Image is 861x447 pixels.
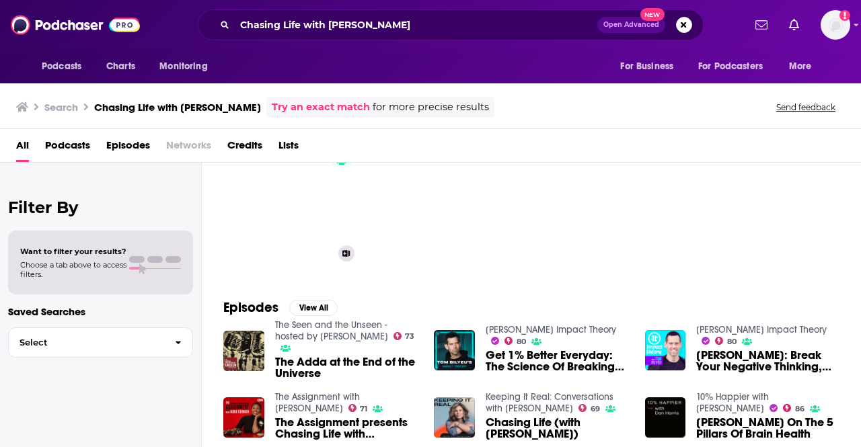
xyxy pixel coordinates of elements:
[223,397,264,438] img: The Assignment presents Chasing Life with Sanjay Gupta
[603,22,659,28] span: Open Advanced
[275,319,388,342] a: The Seen and the Unseen - hosted by Amit Varma
[434,397,475,438] img: Chasing Life (with Dr. Sanjay Gupta)
[159,57,207,76] span: Monitoring
[394,332,415,340] a: 73
[696,391,769,414] a: 10% Happier with Dan Harris
[696,417,839,440] a: Dr. Sanjay Gupta On The 5 Pillars Of Brain Health
[821,10,850,40] img: User Profile
[715,337,737,345] a: 80
[9,338,164,347] span: Select
[780,54,829,79] button: open menu
[645,397,686,438] img: Dr. Sanjay Gupta On The 5 Pillars Of Brain Health
[223,299,338,316] a: EpisodesView All
[278,134,299,162] a: Lists
[198,9,704,40] div: Search podcasts, credits, & more...
[235,14,597,36] input: Search podcasts, credits, & more...
[783,404,804,412] a: 86
[11,12,140,38] img: Podchaser - Follow, Share and Rate Podcasts
[106,134,150,162] a: Episodes
[360,406,367,412] span: 71
[784,13,804,36] a: Show notifications dropdown
[504,337,526,345] a: 80
[275,417,418,440] span: The Assignment presents Chasing Life with [PERSON_NAME]
[223,299,278,316] h2: Episodes
[486,350,629,372] a: Get 1% Better Everyday: The Science Of Breaking Bad Habits & Building Good Ones | Tony Robbins
[486,391,613,414] a: Keeping It Real: Conversations with Jillian Michaels
[348,404,368,412] a: 71
[821,10,850,40] span: Logged in as esmith_bg
[16,134,29,162] a: All
[486,417,629,440] span: Chasing Life (with [PERSON_NAME])
[42,57,81,76] span: Podcasts
[698,57,763,76] span: For Podcasters
[289,300,338,316] button: View All
[275,391,360,414] a: The Assignment with Audie Cornish
[223,331,264,372] img: The Adda at the End of the Universe
[106,57,135,76] span: Charts
[8,305,193,318] p: Saved Searches
[689,54,782,79] button: open menu
[727,339,737,345] span: 80
[696,350,839,372] a: Tony Robbins: Break Your Negative Thinking, Change Your Mindset, and Live and Extraordinary Life ...
[821,10,850,40] button: Show profile menu
[20,247,126,256] span: Want to filter your results?
[620,57,673,76] span: For Business
[405,333,414,339] span: 73
[750,13,773,36] a: Show notifications dropdown
[98,54,143,79] a: Charts
[517,339,526,345] span: 80
[591,406,600,412] span: 69
[227,134,262,162] a: Credits
[696,324,827,335] a: Tom Bilyeu's Impact Theory
[486,417,629,440] a: Chasing Life (with Dr. Sanjay Gupta)
[839,10,850,21] svg: Add a profile image
[645,330,686,371] img: Tony Robbins: Break Your Negative Thinking, Change Your Mindset, and Live and Extraordinary Life ...
[44,101,78,114] h3: Search
[696,417,839,440] span: [PERSON_NAME] On The 5 Pillars Of Brain Health
[373,99,489,115] span: for more precise results
[150,54,225,79] button: open menu
[8,327,193,358] button: Select
[578,404,600,412] a: 69
[795,406,804,412] span: 86
[789,57,812,76] span: More
[166,134,211,162] span: Networks
[611,54,690,79] button: open menu
[32,54,99,79] button: open menu
[434,330,475,371] img: Get 1% Better Everyday: The Science Of Breaking Bad Habits & Building Good Ones | Tony Robbins
[94,101,261,114] h3: Chasing Life with [PERSON_NAME]
[235,248,333,259] h3: Chasing Life
[597,17,665,33] button: Open AdvancedNew
[230,136,361,267] a: 82Chasing Life
[20,260,126,279] span: Choose a tab above to access filters.
[486,350,629,372] span: Get 1% Better Everyday: The Science Of Breaking Bad Habits & Building Good Ones | [PERSON_NAME]
[772,101,839,113] button: Send feedback
[640,8,665,21] span: New
[696,350,839,372] span: [PERSON_NAME]: Break Your Negative Thinking, Change Your Mindset, and Live and Extraordinary Life...
[8,198,193,217] h2: Filter By
[275,356,418,379] a: The Adda at the End of the Universe
[272,99,370,115] a: Try an exact match
[275,417,418,440] a: The Assignment presents Chasing Life with Sanjay Gupta
[486,324,616,335] a: Tom Bilyeu's Impact Theory
[45,134,90,162] a: Podcasts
